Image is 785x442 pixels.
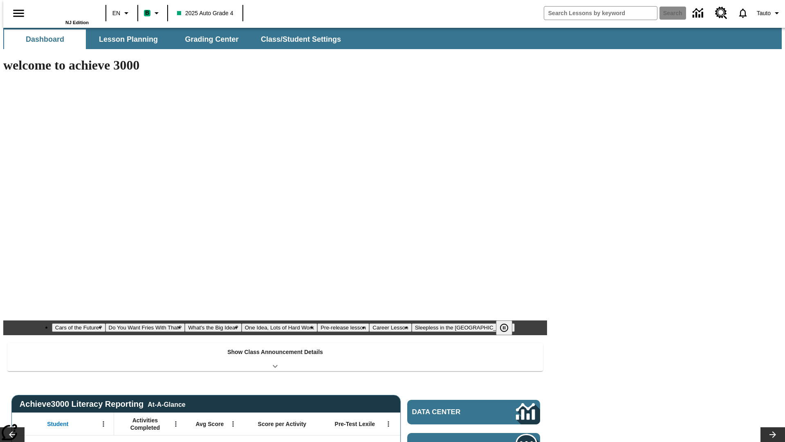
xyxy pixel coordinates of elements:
[47,420,68,428] span: Student
[4,29,86,49] button: Dashboard
[20,399,186,409] span: Achieve3000 Literacy Reporting
[754,6,785,20] button: Profile/Settings
[3,58,547,73] h1: welcome to achieve 3000
[760,427,785,442] button: Lesson carousel, Next
[496,320,512,335] button: Pause
[369,323,411,332] button: Slide 6 Career Lesson
[52,323,105,332] button: Slide 1 Cars of the Future?
[732,2,754,24] a: Notifications
[7,343,543,371] div: Show Class Announcement Details
[7,1,31,25] button: Open side menu
[185,323,242,332] button: Slide 3 What's the Big Idea?
[185,35,238,44] span: Grading Center
[195,420,224,428] span: Avg Score
[97,418,110,430] button: Open Menu
[412,408,489,416] span: Data Center
[227,348,323,356] p: Show Class Announcement Details
[99,35,158,44] span: Lesson Planning
[109,6,135,20] button: Language: EN, Select a language
[242,323,317,332] button: Slide 4 One Idea, Lots of Hard Work
[148,399,185,408] div: At-A-Glance
[710,2,732,24] a: Resource Center, Will open in new tab
[3,29,348,49] div: SubNavbar
[145,8,149,18] span: B
[412,323,515,332] button: Slide 7 Sleepless in the Animal Kingdom
[171,29,253,49] button: Grading Center
[317,323,369,332] button: Slide 5 Pre-release lesson
[261,35,341,44] span: Class/Student Settings
[254,29,348,49] button: Class/Student Settings
[141,6,165,20] button: Boost Class color is mint green. Change class color
[105,323,185,332] button: Slide 2 Do You Want Fries With That?
[382,418,395,430] button: Open Menu
[3,28,782,49] div: SubNavbar
[36,4,89,20] a: Home
[407,400,540,424] a: Data Center
[87,29,169,49] button: Lesson Planning
[335,420,375,428] span: Pre-Test Lexile
[170,418,182,430] button: Open Menu
[36,3,89,25] div: Home
[112,9,120,18] span: EN
[65,20,89,25] span: NJ Edition
[496,320,520,335] div: Pause
[118,417,172,431] span: Activities Completed
[544,7,657,20] input: search field
[757,9,771,18] span: Tauto
[26,35,64,44] span: Dashboard
[227,418,239,430] button: Open Menu
[688,2,710,25] a: Data Center
[177,9,233,18] span: 2025 Auto Grade 4
[258,420,307,428] span: Score per Activity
